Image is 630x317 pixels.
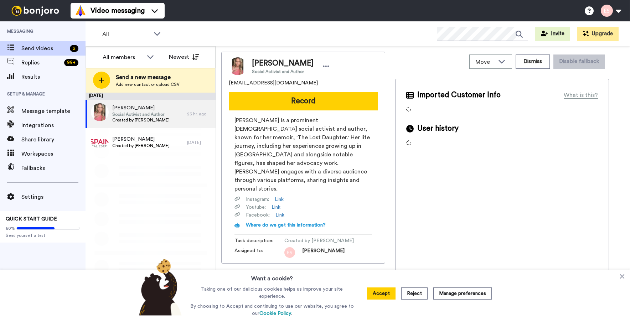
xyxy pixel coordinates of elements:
span: Task description : [234,237,284,244]
span: [PERSON_NAME] [302,247,345,258]
span: Facebook : [246,212,270,219]
span: Message template [21,107,86,115]
span: Settings [21,193,86,201]
button: Upgrade [577,27,619,41]
span: Video messaging [91,6,145,16]
span: Instagram : [246,196,269,203]
p: Taking one of our delicious cookies helps us improve your site experience. [189,286,356,300]
span: QUICK START GUIDE [6,217,57,222]
img: Image of Mary Williams [229,57,247,75]
button: Reject [401,287,428,300]
a: Link [272,204,280,211]
div: 23 hr. ago [187,111,212,117]
span: [PERSON_NAME] [112,136,170,143]
span: Move [475,58,495,66]
span: Add new contact or upload CSV [116,82,180,87]
span: Social Activist and Author [252,69,314,74]
div: All members [103,53,143,62]
div: 99 + [64,59,78,66]
span: [PERSON_NAME] [112,104,170,111]
button: Accept [367,287,396,300]
button: Newest [164,50,205,64]
button: Dismiss [516,54,550,69]
div: What is this? [564,91,598,99]
p: By choosing to Accept and continuing to use our website, you agree to our . [189,303,356,317]
button: Disable fallback [553,54,605,69]
button: Record [229,92,378,110]
span: Created by [PERSON_NAME] [284,237,354,244]
img: bear-with-cookie.png [133,259,185,316]
span: User history [417,123,459,134]
button: Manage preferences [433,287,492,300]
span: 60% [6,225,15,231]
span: Social Activist and Author [112,111,170,117]
span: [EMAIL_ADDRESS][DOMAIN_NAME] [229,79,318,87]
img: bj-logo-header-white.svg [9,6,62,16]
span: Created by [PERSON_NAME] [112,117,170,123]
img: 99d46333-7e37-474d-9b1c-0ea629eb1775.png [284,247,295,258]
span: Share library [21,135,86,144]
span: Send yourself a test [6,233,80,238]
img: fe296e3b-8ab9-4dbf-9c68-837612461b5e.jpg [91,103,109,121]
span: Workspaces [21,150,86,158]
span: Youtube : [246,204,266,211]
span: Integrations [21,121,86,130]
a: Link [275,196,284,203]
a: Cookie Policy [259,311,291,316]
a: Link [275,212,284,219]
span: Fallbacks [21,164,86,172]
button: Invite [535,27,570,41]
span: Assigned to: [234,247,284,258]
span: [PERSON_NAME] [252,58,314,69]
span: Send a new message [116,73,180,82]
img: f541c7d9-44f4-4578-ada7-58f080a42692.png [91,132,109,150]
span: All [102,30,150,38]
img: vm-color.svg [75,5,86,16]
span: Results [21,73,86,81]
span: Created by [PERSON_NAME] [112,143,170,149]
span: [PERSON_NAME] is a prominent [DEMOGRAPHIC_DATA] social activist and author, known for her memoir,... [234,116,372,193]
span: Send videos [21,44,67,53]
div: [DATE] [187,140,212,145]
div: 2 [70,45,78,52]
span: Imported Customer Info [417,90,501,100]
h3: Want a cookie? [251,270,293,283]
span: Replies [21,58,61,67]
span: Where do we get this information? [246,223,326,228]
div: [DATE] [86,93,216,100]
